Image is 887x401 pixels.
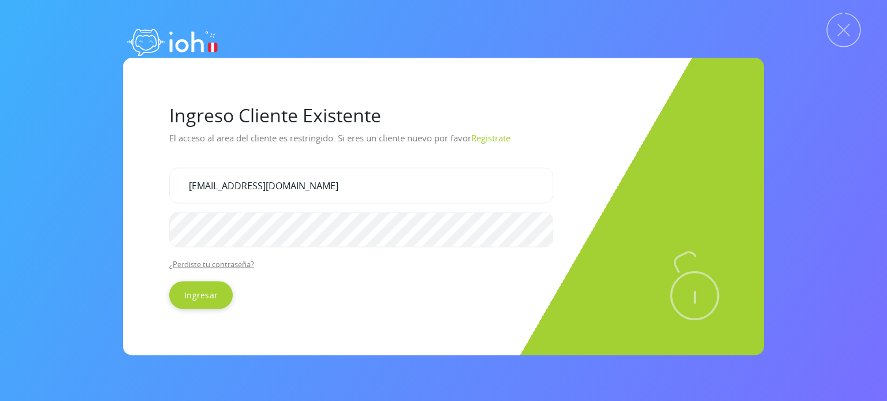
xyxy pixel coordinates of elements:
p: El acceso al area del cliente es restringido. Si eres un cliente nuevo por favor [169,128,718,158]
h1: Ingreso Cliente Existente [169,104,718,126]
img: logo [123,17,221,63]
a: ¿Perdiste tu contraseña? [169,259,254,269]
img: Cerrar [826,13,861,47]
a: Registrate [471,132,510,143]
input: Tu correo [169,167,553,203]
input: Ingresar [169,282,233,309]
